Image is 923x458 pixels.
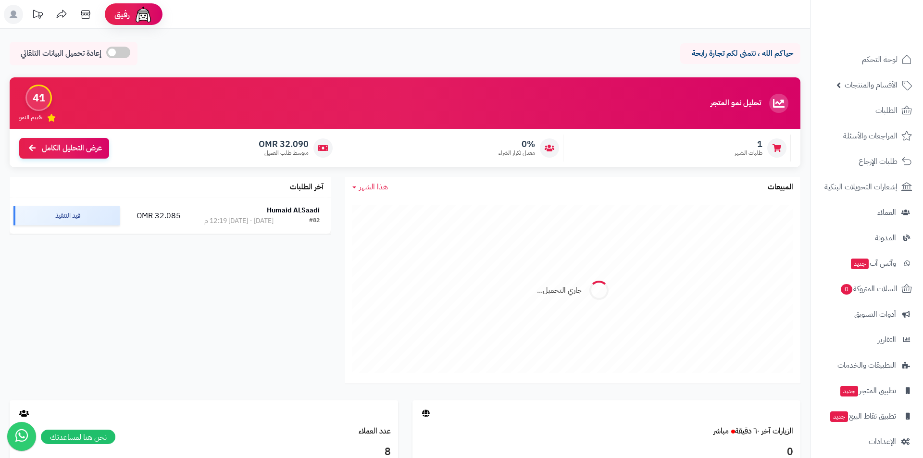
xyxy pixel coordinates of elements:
[816,328,917,351] a: التقارير
[713,425,729,437] small: مباشر
[816,175,917,198] a: إشعارات التحويلات البنكية
[816,354,917,377] a: التطبيقات والخدمات
[19,113,42,122] span: تقييم النمو
[830,411,848,422] span: جديد
[25,5,50,26] a: تحديثات المنصة
[204,216,274,226] div: [DATE] - [DATE] 12:19 م
[114,9,130,20] span: رفيق
[837,359,896,372] span: التطبيقات والخدمات
[687,48,793,59] p: حياكم الله ، نتمنى لكم تجارة رابحة
[843,129,898,143] span: المراجعات والأسئلة
[816,48,917,71] a: لوحة التحكم
[134,5,153,24] img: ai-face.png
[359,425,391,437] a: عدد العملاء
[816,430,917,453] a: الإعدادات
[816,303,917,326] a: أدوات التسويق
[309,216,320,226] div: #82
[711,99,761,108] h3: تحليل نمو المتجر
[352,182,388,193] a: هذا الشهر
[816,226,917,249] a: المدونة
[862,53,898,66] span: لوحة التحكم
[816,405,917,428] a: تطبيق نقاط البيعجديد
[19,138,109,159] a: عرض التحليل الكامل
[816,201,917,224] a: العملاء
[259,149,309,157] span: متوسط طلب العميل
[499,139,535,149] span: 0%
[259,139,309,149] span: 32.090 OMR
[839,384,896,397] span: تطبيق المتجر
[735,139,762,149] span: 1
[537,285,582,296] div: جاري التحميل...
[816,252,917,275] a: وآتس آبجديد
[845,78,898,92] span: الأقسام والمنتجات
[499,149,535,157] span: معدل تكرار الشراء
[816,379,917,402] a: تطبيق المتجرجديد
[735,149,762,157] span: طلبات الشهر
[840,282,898,296] span: السلات المتروكة
[290,183,324,192] h3: آخر الطلبات
[824,180,898,194] span: إشعارات التحويلات البنكية
[858,27,914,47] img: logo-2.png
[21,48,101,59] span: إعادة تحميل البيانات التلقائي
[854,308,896,321] span: أدوات التسويق
[359,181,388,193] span: هذا الشهر
[875,231,896,245] span: المدونة
[829,409,896,423] span: تطبيق نقاط البيع
[816,99,917,122] a: الطلبات
[875,104,898,117] span: الطلبات
[713,425,793,437] a: الزيارات آخر ٦٠ دقيقةمباشر
[850,257,896,270] span: وآتس آب
[42,143,102,154] span: عرض التحليل الكامل
[877,206,896,219] span: العملاء
[816,277,917,300] a: السلات المتروكة0
[840,386,858,396] span: جديد
[816,150,917,173] a: طلبات الإرجاع
[13,206,120,225] div: قيد التنفيذ
[841,284,852,295] span: 0
[267,205,320,215] strong: Humaid ALSaadi
[878,333,896,347] span: التقارير
[869,435,896,448] span: الإعدادات
[851,259,869,269] span: جديد
[124,198,193,234] td: 32.085 OMR
[816,124,917,148] a: المراجعات والأسئلة
[768,183,793,192] h3: المبيعات
[859,155,898,168] span: طلبات الإرجاع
